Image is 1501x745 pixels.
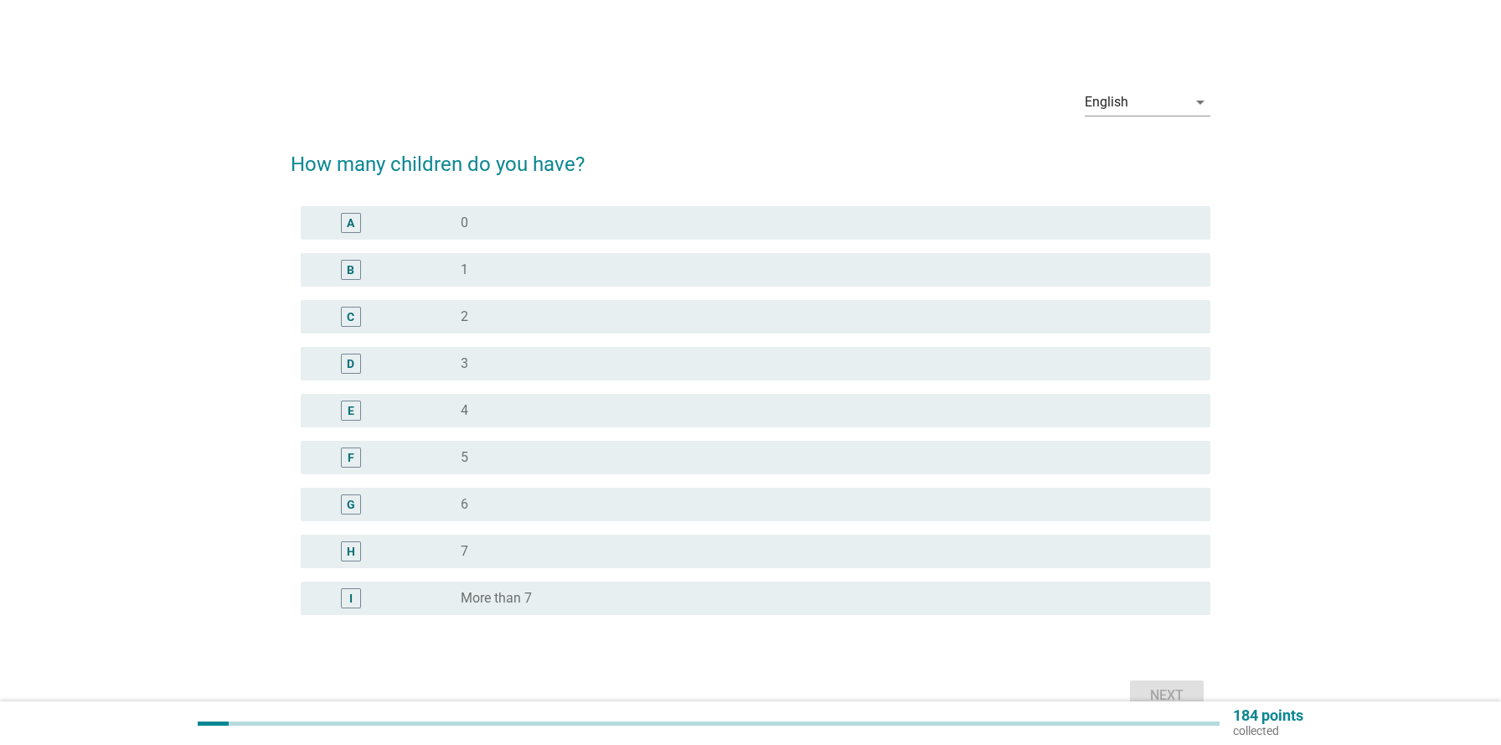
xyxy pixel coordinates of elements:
[348,449,354,467] div: F
[1085,95,1128,110] div: English
[291,132,1211,179] h2: How many children do you have?
[348,402,354,420] div: E
[461,308,468,325] label: 2
[347,308,354,326] div: C
[1190,92,1210,112] i: arrow_drop_down
[1233,723,1303,738] p: collected
[349,590,353,608] div: I
[461,261,468,278] label: 1
[461,496,468,513] label: 6
[461,215,468,231] label: 0
[461,402,468,419] label: 4
[1233,708,1303,723] p: 184 points
[461,590,532,607] label: More than 7
[461,543,468,560] label: 7
[347,543,355,561] div: H
[347,261,354,279] div: B
[347,496,355,514] div: G
[347,355,354,373] div: D
[461,449,468,466] label: 5
[461,355,468,372] label: 3
[347,215,354,232] div: A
